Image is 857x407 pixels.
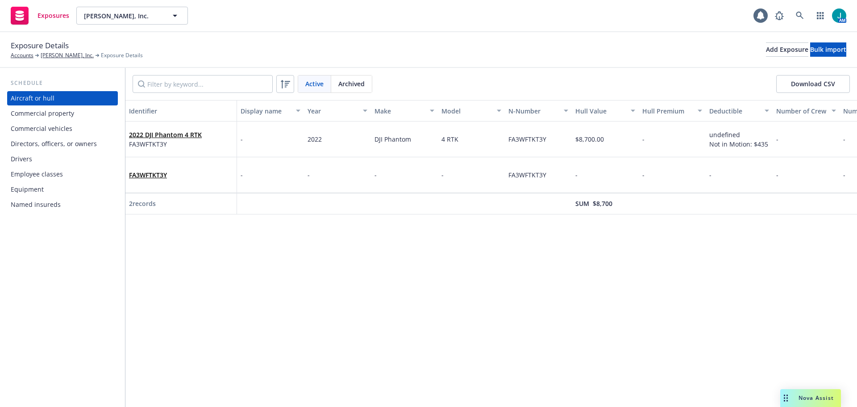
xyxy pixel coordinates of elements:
span: - [441,171,444,179]
span: - [843,135,845,143]
div: Number of Crew [776,106,826,116]
a: Equipment [7,182,118,197]
div: N-Number [508,106,558,116]
button: Download CSV [776,75,850,93]
button: Deductible [706,100,773,122]
button: Identifier [125,100,237,122]
a: FA3WFTKT3Y [129,171,167,179]
span: 2022 [308,135,322,143]
div: Identifier [129,106,233,116]
div: Hull Premium [642,106,692,116]
div: Commercial vehicles [11,122,72,136]
button: N-Number [505,100,572,122]
span: Sum [575,199,589,208]
span: 2 records [129,199,156,208]
div: Hull Value [575,106,625,116]
a: Named insureds [7,197,118,212]
a: Exposures [7,3,73,28]
span: Nova Assist [799,394,834,402]
span: FA3WFTKT3Y [129,139,202,149]
span: - [575,171,578,179]
span: Exposure Details [11,40,69,51]
button: Display name [237,100,304,122]
span: $8,700 [593,199,612,208]
div: Equipment [11,182,44,197]
a: Report a Bug [770,7,788,25]
a: Commercial property [7,106,118,121]
a: 2022 DJI Phantom 4 RTK [129,130,202,139]
a: Commercial vehicles [7,122,118,136]
button: Hull Value [572,100,639,122]
a: Search [791,7,809,25]
span: - [709,171,711,179]
a: Aircraft or hull [7,91,118,105]
button: Number of Crew [773,100,840,122]
span: [PERSON_NAME], Inc. [84,11,161,21]
span: - [241,170,243,180]
div: Display name [241,106,291,116]
a: Drivers [7,152,118,166]
span: - [843,171,845,179]
div: Bulk import [810,43,846,56]
span: 4 RTK [441,135,458,143]
span: DJI Phantom [374,135,411,143]
span: - [308,171,310,179]
div: Add Exposure [766,43,808,56]
div: Named insureds [11,197,61,212]
button: [PERSON_NAME], Inc. [76,7,188,25]
a: Directors, officers, or owners [7,137,118,151]
span: FA3WFTKT3Y [508,135,546,143]
div: Year [308,106,358,116]
button: Hull Premium [639,100,706,122]
span: - [241,134,243,144]
a: Switch app [811,7,829,25]
span: - [642,135,645,143]
a: Employee classes [7,167,118,181]
div: Drag to move [780,389,791,407]
input: Filter by keyword... [133,75,273,93]
div: Deductible [709,106,759,116]
div: Schedule [7,79,118,88]
span: - [374,171,377,179]
div: Directors, officers, or owners [11,137,97,151]
span: $8,700.00 [575,135,604,143]
button: Add Exposure [766,42,808,57]
span: - [642,171,645,179]
div: Make [374,106,424,116]
a: [PERSON_NAME], Inc. [41,51,94,59]
button: Make [371,100,438,122]
button: Year [304,100,371,122]
span: Active [305,79,324,88]
img: photo [832,8,846,23]
span: Exposure Details [101,51,143,59]
span: - [776,171,778,179]
a: Accounts [11,51,33,59]
div: Aircraft or hull [11,91,54,105]
div: Employee classes [11,167,63,181]
button: Bulk import [810,42,846,57]
div: Model [441,106,491,116]
button: Nova Assist [780,389,841,407]
span: FA3WFTKT3Y [508,171,546,179]
div: Drivers [11,152,32,166]
span: - [776,135,778,143]
span: undefined Not in Motion: $435 [709,130,768,148]
div: Commercial property [11,106,74,121]
button: Model [438,100,505,122]
span: Archived [338,79,365,88]
span: Exposures [37,12,69,19]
